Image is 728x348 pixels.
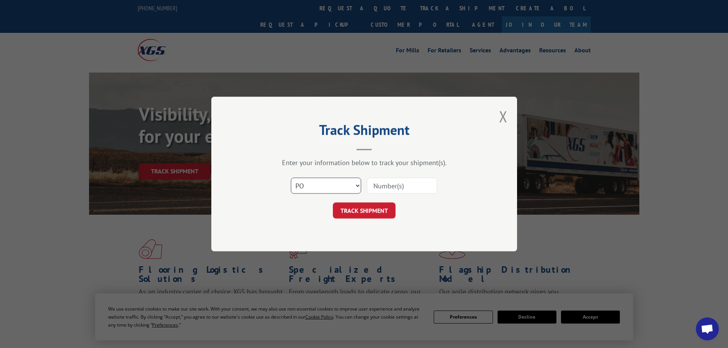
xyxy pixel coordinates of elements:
input: Number(s) [367,178,437,194]
div: Open chat [696,317,719,340]
button: Close modal [499,106,507,126]
div: Enter your information below to track your shipment(s). [250,158,479,167]
h2: Track Shipment [250,125,479,139]
button: TRACK SHIPMENT [333,202,396,219]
